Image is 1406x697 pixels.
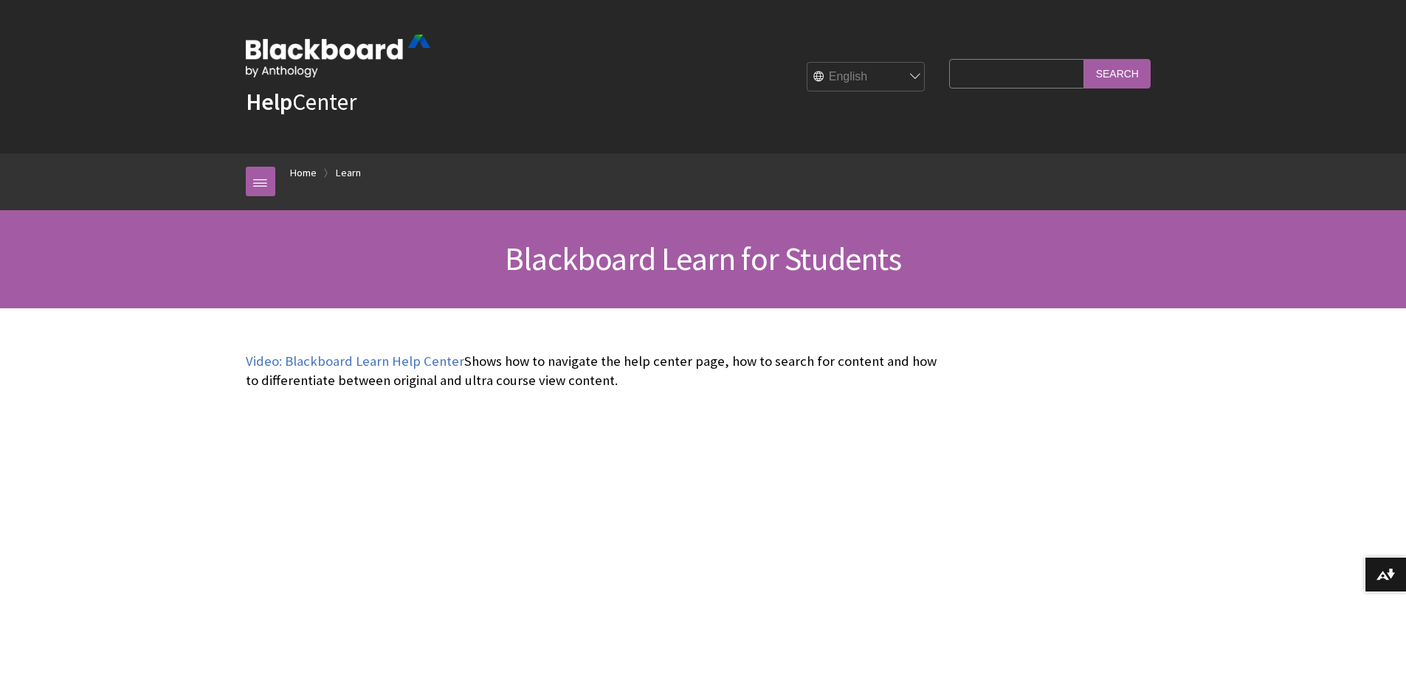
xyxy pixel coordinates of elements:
[336,164,361,182] a: Learn
[246,35,430,77] img: Blackboard by Anthology
[1084,59,1151,88] input: Search
[505,238,901,279] span: Blackboard Learn for Students
[807,63,926,92] select: Site Language Selector
[246,352,942,390] p: Shows how to navigate the help center page, how to search for content and how to differentiate be...
[246,87,356,117] a: HelpCenter
[246,353,464,370] a: Video: Blackboard Learn Help Center
[290,164,317,182] a: Home
[246,87,292,117] strong: Help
